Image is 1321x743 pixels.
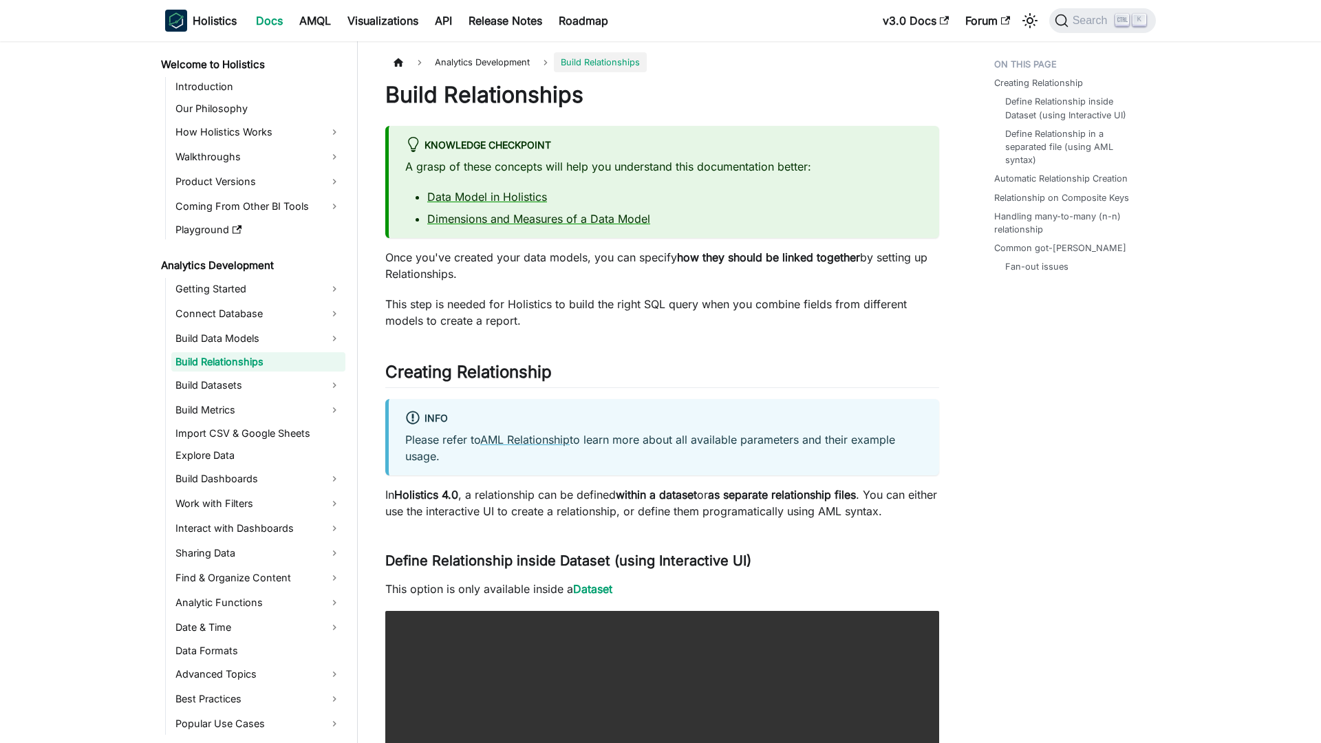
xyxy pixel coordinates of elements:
[480,433,570,446] a: AML Relationship
[193,12,237,29] b: Holistics
[677,250,860,264] strong: how they should be linked together
[405,137,923,155] div: Knowledge Checkpoint
[427,190,547,204] a: Data Model in Holistics
[573,582,612,596] a: Dataset
[151,41,358,743] nav: Docs sidebar
[171,352,345,371] a: Build Relationships
[405,410,923,428] div: info
[171,493,345,515] a: Work with Filters
[171,592,345,614] a: Analytic Functions
[248,10,291,32] a: Docs
[994,191,1129,204] a: Relationship on Composite Keys
[428,52,537,72] span: Analytics Development
[291,10,339,32] a: AMQL
[427,212,650,226] a: Dimensions and Measures of a Data Model
[171,278,345,300] a: Getting Started
[165,10,187,32] img: Holistics
[385,249,939,282] p: Once you've created your data models, you can specify by setting up Relationships.
[427,10,460,32] a: API
[171,663,345,685] a: Advanced Topics
[957,10,1018,32] a: Forum
[385,296,939,329] p: This step is needed for Holistics to build the right SQL query when you combine fields from diffe...
[385,52,939,72] nav: Breadcrumbs
[1005,95,1142,121] a: Define Relationship inside Dataset (using Interactive UI)
[405,158,923,175] p: A grasp of these concepts will help you understand this documentation better:
[171,424,345,443] a: Import CSV & Google Sheets
[171,399,345,421] a: Build Metrics
[1019,10,1041,32] button: Switch between dark and light mode (currently light mode)
[1132,14,1146,26] kbd: K
[171,171,345,193] a: Product Versions
[171,303,345,325] a: Connect Database
[385,552,939,570] h3: Define Relationship inside Dataset (using Interactive UI)
[171,195,345,217] a: Coming From Other BI Tools
[616,488,697,502] strong: within a dataset
[554,52,647,72] span: Build Relationships
[171,567,345,589] a: Find & Organize Content
[171,542,345,564] a: Sharing Data
[385,52,411,72] a: Home page
[171,99,345,118] a: Our Philosophy
[171,468,345,490] a: Build Dashboards
[385,81,939,109] h1: Build Relationships
[171,77,345,96] a: Introduction
[385,581,939,597] p: This option is only available inside a
[171,146,345,168] a: Walkthroughs
[385,362,939,388] h2: Creating Relationship
[460,10,550,32] a: Release Notes
[994,210,1148,236] a: Handling many-to-many (n-n) relationship
[171,374,345,396] a: Build Datasets
[1049,8,1156,33] button: Search (Ctrl+K)
[171,220,345,239] a: Playground
[165,10,237,32] a: HolisticsHolistics
[171,446,345,465] a: Explore Data
[171,327,345,349] a: Build Data Models
[385,486,939,519] p: In , a relationship can be defined or . You can either use the interactive UI to create a relatio...
[1068,14,1116,27] span: Search
[994,172,1128,185] a: Automatic Relationship Creation
[1005,260,1068,273] a: Fan-out issues
[550,10,616,32] a: Roadmap
[994,76,1083,89] a: Creating Relationship
[1005,127,1142,167] a: Define Relationship in a separated file (using AML syntax)
[157,256,345,275] a: Analytics Development
[171,641,345,660] a: Data Formats
[171,616,345,638] a: Date & Time
[339,10,427,32] a: Visualizations
[171,688,345,710] a: Best Practices
[157,55,345,74] a: Welcome to Holistics
[708,488,856,502] strong: as separate relationship files
[171,713,345,735] a: Popular Use Cases
[171,121,345,143] a: How Holistics Works
[405,431,923,464] p: Please refer to to learn more about all available parameters and their example usage.
[874,10,957,32] a: v3.0 Docs
[171,517,345,539] a: Interact with Dashboards
[394,488,458,502] strong: Holistics 4.0
[994,241,1126,255] a: Common got-[PERSON_NAME]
